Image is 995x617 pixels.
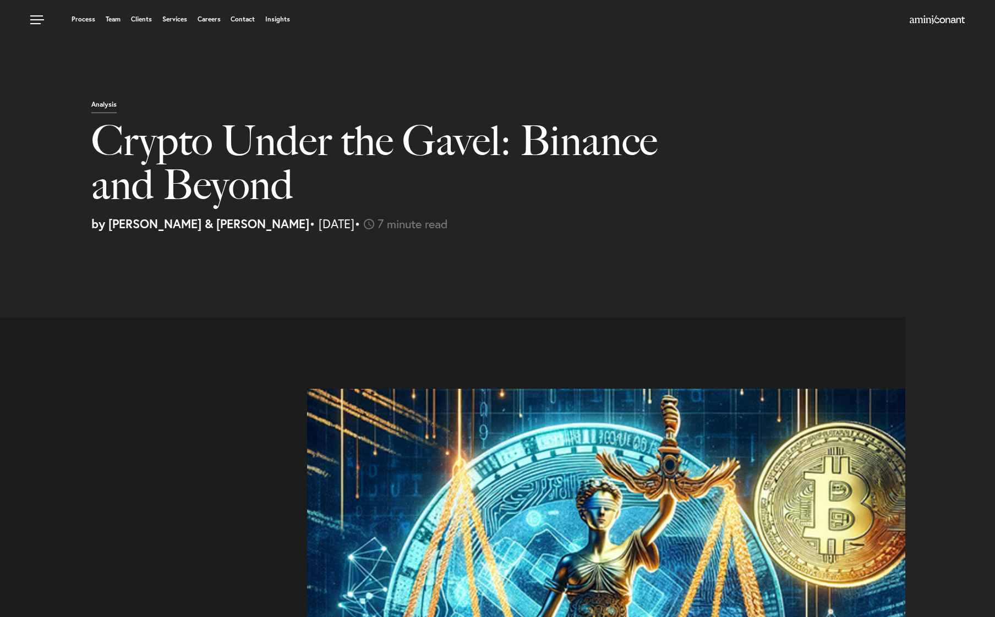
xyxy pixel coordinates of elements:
[378,216,448,232] span: 7 minute read
[910,16,965,25] a: Home
[91,218,987,230] p: • [DATE]
[162,16,187,23] a: Services
[72,16,95,23] a: Process
[265,16,290,23] a: Insights
[106,16,121,23] a: Team
[354,216,360,232] span: •
[91,119,718,218] h1: Crypto Under the Gavel: Binance and Beyond
[131,16,152,23] a: Clients
[364,219,374,229] img: icon-time-light.svg
[91,101,117,113] p: Analysis
[91,216,309,232] strong: by [PERSON_NAME] & [PERSON_NAME]
[910,15,965,24] img: Amini & Conant
[198,16,221,23] a: Careers
[231,16,255,23] a: Contact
